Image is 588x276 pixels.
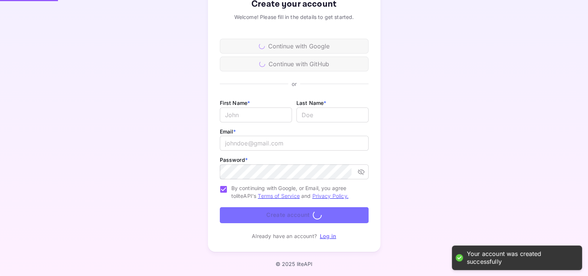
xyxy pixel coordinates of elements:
a: Privacy Policy. [312,193,348,199]
a: Terms of Service [258,193,299,199]
label: Email [220,128,236,135]
div: Welcome! Please fill in the details to get started. [220,13,369,21]
label: Last Name [296,100,327,106]
input: Doe [296,107,369,122]
label: First Name [220,100,250,106]
div: Continue with GitHub [220,57,369,71]
p: Already have an account? [252,232,317,240]
p: © 2025 liteAPI [275,261,312,267]
a: Log in [320,233,336,239]
div: Continue with Google [220,39,369,54]
span: By continuing with Google, or Email, you agree to liteAPI's and [231,184,363,200]
div: Your account was created successfully [467,250,575,266]
input: John [220,107,292,122]
label: Password [220,157,248,163]
input: johndoe@gmail.com [220,136,369,151]
button: toggle password visibility [354,165,368,179]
